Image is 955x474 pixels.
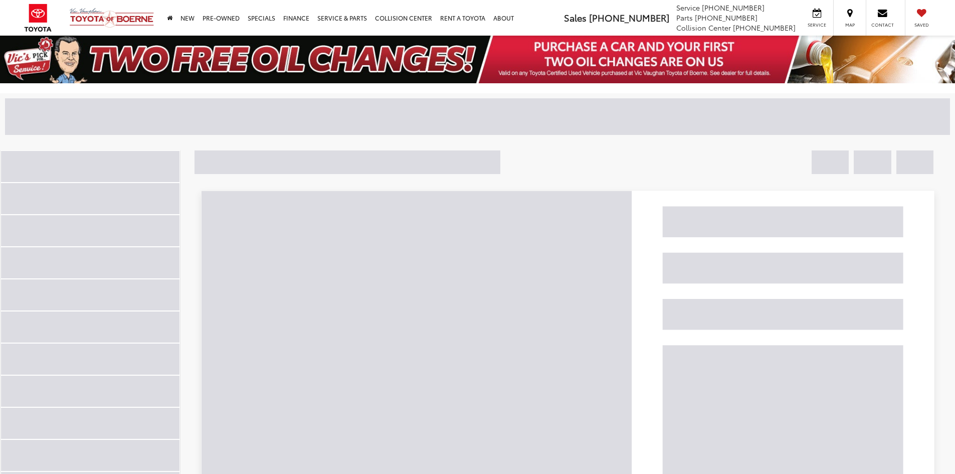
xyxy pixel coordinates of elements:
span: [PHONE_NUMBER] [733,23,796,33]
span: Service [806,22,828,28]
span: Service [676,3,700,13]
span: [PHONE_NUMBER] [702,3,765,13]
span: [PHONE_NUMBER] [589,11,669,24]
span: Map [839,22,861,28]
span: Contact [871,22,894,28]
span: Collision Center [676,23,731,33]
span: [PHONE_NUMBER] [695,13,757,23]
span: Sales [564,11,587,24]
span: Parts [676,13,693,23]
span: Saved [910,22,932,28]
img: Vic Vaughan Toyota of Boerne [69,8,154,28]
